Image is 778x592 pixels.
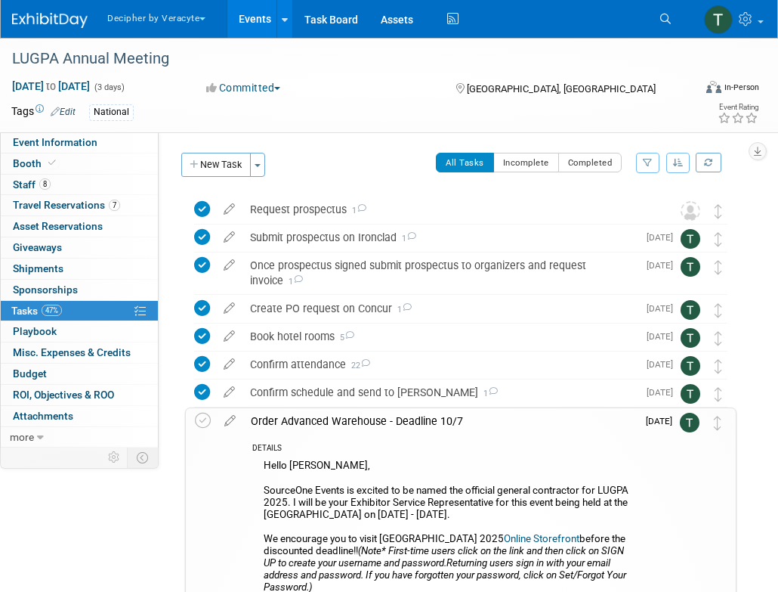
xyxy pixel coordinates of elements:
a: Event Information [1,132,158,153]
i: Move task [715,303,722,318]
span: [DATE] [647,387,681,398]
span: [DATE] [647,359,681,370]
a: Online Storefront [504,533,579,544]
span: 1 [392,305,412,315]
a: Refresh [696,153,721,172]
span: Shipments [13,262,63,274]
span: [DATE] [647,303,681,314]
span: [DATE] [DATE] [11,79,91,93]
span: 1 [397,234,416,243]
span: [DATE] [646,416,680,426]
a: edit [216,330,242,343]
div: Once prospectus signed submit prospectus to organizers and request invoice [242,253,638,294]
a: Asset Reservations [1,216,158,237]
img: Unassigned [681,201,700,221]
span: 22 [346,361,370,370]
span: 1 [478,389,498,398]
i: Move task [715,387,722,401]
div: Book hotel rooms [242,324,638,349]
button: All Tasks [436,153,494,172]
i: Move task [715,359,722,373]
div: Submit prospectus on Ironclad [242,225,638,250]
a: Tasks47% [1,301,158,321]
button: Incomplete [493,153,559,172]
a: Shipments [1,259,158,279]
a: Travel Reservations7 [1,195,158,215]
td: Personalize Event Tab Strip [101,448,128,467]
a: edit [216,358,242,371]
img: Tony Alvarado [681,328,700,348]
span: Travel Reservations [13,199,120,211]
div: LUGPA Annual Meeting [7,45,684,73]
div: National [89,104,134,120]
a: Misc. Expenses & Credits [1,342,158,363]
div: Confirm attendance [242,352,638,377]
span: 8 [39,178,51,190]
div: Event Rating [718,104,758,111]
a: edit [216,259,242,272]
span: Asset Reservations [13,220,103,232]
i: Booth reservation complete [48,159,56,167]
a: Sponsorships [1,280,158,300]
span: ROI, Objectives & ROO [13,389,114,401]
span: more [10,431,34,443]
span: Attachments [13,410,73,422]
div: DETAILS [252,443,637,456]
i: Move task [715,232,722,246]
span: [GEOGRAPHIC_DATA], [GEOGRAPHIC_DATA] [467,83,656,95]
span: [DATE] [647,331,681,342]
a: ROI, Objectives & ROO [1,385,158,405]
img: Tony Alvarado [681,257,700,277]
img: Tony Alvarado [681,356,700,376]
a: Budget [1,364,158,384]
img: Tony Alvarado [704,5,733,34]
span: [DATE] [647,260,681,271]
i: Move task [714,416,721,430]
button: Completed [558,153,622,172]
span: Sponsorships [13,284,78,296]
span: [DATE] [647,232,681,243]
img: Format-Inperson.png [706,81,721,93]
td: Tags [11,104,76,121]
a: edit [216,203,242,216]
button: New Task [181,153,251,177]
a: Staff8 [1,175,158,195]
td: Toggle Event Tabs [128,448,159,467]
a: Edit [51,107,76,117]
span: (3 days) [93,82,125,92]
i: Move task [715,331,722,346]
i: (Note* First-time users click on the link and then click on SIGN UP to create your username and p... [264,545,624,569]
div: Order Advanced Warehouse - Deadline 10/7 [243,408,637,434]
span: Misc. Expenses & Credits [13,346,131,358]
span: Event Information [13,136,97,148]
span: 1 [347,206,366,215]
img: Tony Alvarado [681,384,700,404]
div: In-Person [724,82,759,93]
a: edit [216,386,242,399]
a: edit [217,414,243,428]
span: Booth [13,157,59,169]
a: Attachments [1,406,158,426]
i: Move task [715,260,722,274]
span: Giveaways [13,241,62,253]
img: ExhibitDay [12,13,88,28]
span: Playbook [13,325,57,337]
a: Playbook [1,321,158,342]
img: Tony Alvarado [681,229,700,249]
div: Request prospectus [242,197,650,222]
span: to [44,80,58,92]
span: Budget [13,367,47,380]
img: Tony Alvarado [681,300,700,320]
span: 5 [335,333,354,342]
a: edit [216,302,242,315]
a: Booth [1,153,158,174]
div: Create PO request on Concur [242,296,638,321]
span: Staff [13,178,51,191]
img: Tony Alvarado [680,413,699,432]
a: more [1,427,158,448]
span: 1 [283,277,303,287]
div: Confirm schedule and send to [PERSON_NAME] [242,380,638,405]
a: Giveaways [1,237,158,258]
a: edit [216,231,242,244]
span: 7 [109,200,120,211]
